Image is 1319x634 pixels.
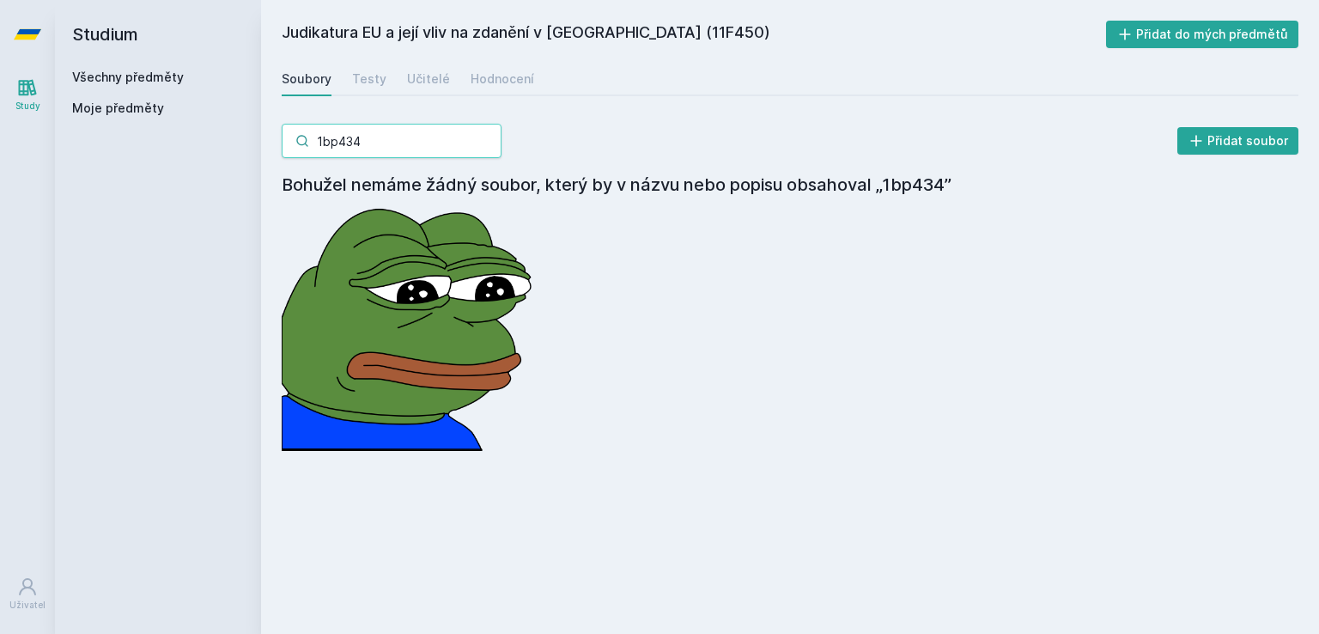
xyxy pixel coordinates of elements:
span: Moje předměty [72,100,164,117]
div: Uživatel [9,599,46,612]
h4: Bohužel nemáme žádný soubor, který by v názvu nebo popisu obsahoval „1bp434” [282,172,1298,198]
a: Testy [352,62,386,96]
a: Učitelé [407,62,450,96]
div: Testy [352,70,386,88]
a: Study [3,69,52,121]
button: Přidat do mých předmětů [1106,21,1299,48]
a: Uživatel [3,568,52,620]
div: Učitelé [407,70,450,88]
a: Soubory [282,62,331,96]
div: Soubory [282,70,331,88]
h2: Judikatura EU a její vliv na zdanění v [GEOGRAPHIC_DATA] (11F450) [282,21,1106,48]
button: Přidat soubor [1177,127,1299,155]
a: Všechny předměty [72,70,184,84]
input: Hledej soubor [282,124,501,158]
div: Hodnocení [471,70,534,88]
img: error_picture.png [282,198,539,451]
a: Hodnocení [471,62,534,96]
div: Study [15,100,40,113]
